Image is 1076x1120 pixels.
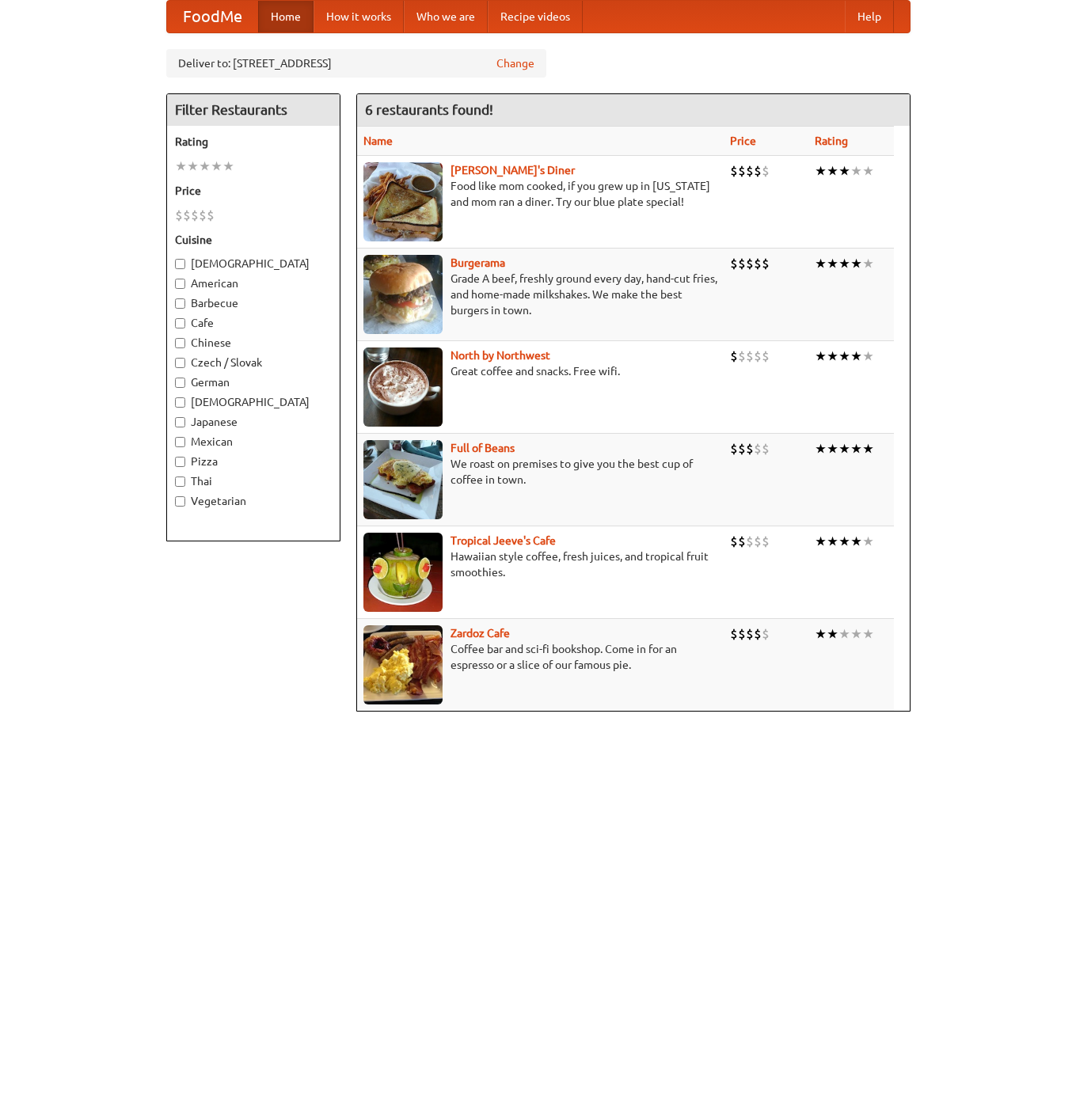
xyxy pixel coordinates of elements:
[167,94,340,126] h4: Filter Restaurants
[850,440,862,457] li: ★
[730,162,738,180] li: $
[730,255,738,272] li: $
[175,318,185,328] input: Cafe
[738,440,746,457] li: $
[862,162,874,180] li: ★
[850,625,862,643] li: ★
[175,298,185,309] input: Barbecue
[175,378,185,388] input: German
[838,625,850,643] li: ★
[827,347,838,365] li: ★
[175,397,185,408] input: [DEMOGRAPHIC_DATA]
[850,533,862,550] li: ★
[815,440,827,457] li: ★
[862,347,874,365] li: ★
[827,625,838,643] li: ★
[838,533,850,550] li: ★
[738,255,746,272] li: $
[365,102,493,117] ng-pluralize: 6 restaurants found!
[258,1,314,32] a: Home
[730,625,738,643] li: $
[815,625,827,643] li: ★
[754,347,762,365] li: $
[363,347,443,427] img: north.jpg
[730,347,738,365] li: $
[451,164,575,177] a: [PERSON_NAME]'s Diner
[175,417,185,427] input: Japanese
[754,255,762,272] li: $
[175,454,332,469] label: Pizza
[738,625,746,643] li: $
[175,259,185,269] input: [DEMOGRAPHIC_DATA]
[754,440,762,457] li: $
[175,493,332,509] label: Vegetarian
[187,158,199,175] li: ★
[827,255,838,272] li: ★
[211,158,222,175] li: ★
[451,534,556,547] a: Tropical Jeeve's Cafe
[175,295,332,311] label: Barbecue
[175,434,332,450] label: Mexican
[451,442,515,454] b: Full of Beans
[191,207,199,224] li: $
[815,533,827,550] li: ★
[175,473,332,489] label: Thai
[850,162,862,180] li: ★
[363,178,717,210] p: Food like mom cooked, if you grew up in [US_STATE] and mom ran a diner. Try our blue plate special!
[762,162,770,180] li: $
[762,440,770,457] li: $
[166,49,546,78] div: Deliver to: [STREET_ADDRESS]
[815,255,827,272] li: ★
[175,457,185,467] input: Pizza
[730,533,738,550] li: $
[746,625,754,643] li: $
[738,162,746,180] li: $
[451,349,550,362] a: North by Northwest
[363,271,717,318] p: Grade A beef, freshly ground every day, hand-cut fries, and home-made milkshakes. We make the bes...
[746,533,754,550] li: $
[175,496,185,507] input: Vegetarian
[363,456,717,488] p: We roast on premises to give you the best cup of coffee in town.
[175,335,332,351] label: Chinese
[738,533,746,550] li: $
[363,363,717,379] p: Great coffee and snacks. Free wifi.
[862,255,874,272] li: ★
[762,347,770,365] li: $
[496,55,534,71] a: Change
[363,625,443,704] img: zardoz.jpg
[827,533,838,550] li: ★
[754,625,762,643] li: $
[746,347,754,365] li: $
[363,162,443,241] img: sallys.jpg
[838,255,850,272] li: ★
[838,440,850,457] li: ★
[175,279,185,289] input: American
[746,162,754,180] li: $
[175,355,332,370] label: Czech / Slovak
[762,533,770,550] li: $
[175,414,332,430] label: Japanese
[754,533,762,550] li: $
[175,158,187,175] li: ★
[175,437,185,447] input: Mexican
[175,394,332,410] label: [DEMOGRAPHIC_DATA]
[175,183,332,199] h5: Price
[850,347,862,365] li: ★
[175,134,332,150] h5: Rating
[199,158,211,175] li: ★
[167,1,258,32] a: FoodMe
[850,255,862,272] li: ★
[730,135,756,147] a: Price
[754,162,762,180] li: $
[827,440,838,457] li: ★
[746,440,754,457] li: $
[838,347,850,365] li: ★
[845,1,894,32] a: Help
[451,627,510,640] a: Zardoz Cafe
[451,256,505,269] b: Burgerama
[207,207,215,224] li: $
[363,255,443,334] img: burgerama.jpg
[175,358,185,368] input: Czech / Slovak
